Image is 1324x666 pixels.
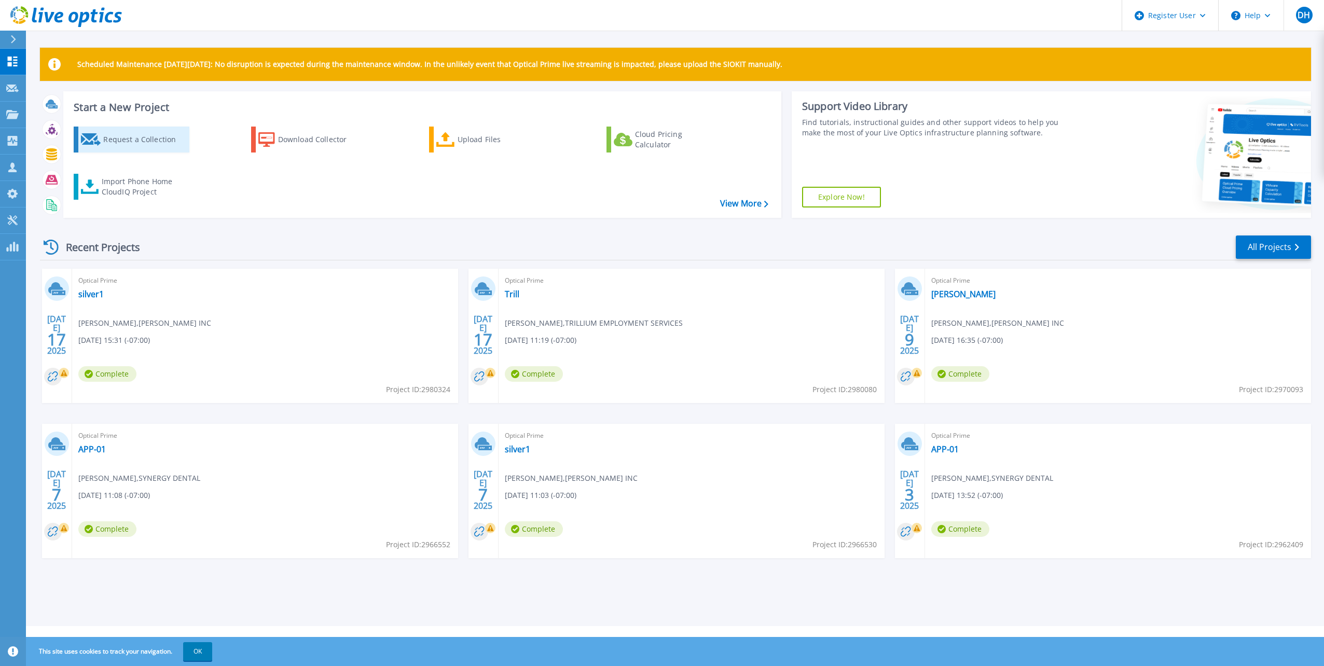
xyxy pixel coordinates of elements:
div: [DATE] 2025 [47,316,66,354]
a: All Projects [1236,235,1311,259]
span: 17 [47,335,66,344]
span: Optical Prime [931,275,1305,286]
h3: Start a New Project [74,102,768,113]
a: Cloud Pricing Calculator [606,127,722,152]
div: Upload Files [458,129,541,150]
span: Complete [505,366,563,382]
span: [DATE] 13:52 (-07:00) [931,490,1003,501]
span: [DATE] 16:35 (-07:00) [931,335,1003,346]
span: [DATE] 11:08 (-07:00) [78,490,150,501]
span: Complete [505,521,563,537]
span: [PERSON_NAME] , [PERSON_NAME] INC [78,317,211,329]
a: APP-01 [78,444,106,454]
span: 17 [474,335,492,344]
span: Project ID: 2980080 [812,384,877,395]
a: Explore Now! [802,187,881,207]
span: Optical Prime [78,430,452,441]
span: Project ID: 2966530 [812,539,877,550]
a: Trill [505,289,519,299]
span: [PERSON_NAME] , [PERSON_NAME] INC [505,473,638,484]
a: silver1 [78,289,104,299]
span: Project ID: 2962409 [1239,539,1303,550]
p: Scheduled Maintenance [DATE][DATE]: No disruption is expected during the maintenance window. In t... [77,60,782,68]
span: This site uses cookies to track your navigation. [29,642,212,661]
span: Optical Prime [78,275,452,286]
a: Download Collector [251,127,367,152]
div: Find tutorials, instructional guides and other support videos to help you make the most of your L... [802,117,1070,138]
div: Cloud Pricing Calculator [635,129,718,150]
span: [PERSON_NAME] , TRILLIUM EMPLOYMENT SERVICES [505,317,683,329]
span: Project ID: 2980324 [386,384,450,395]
a: APP-01 [931,444,959,454]
div: [DATE] 2025 [47,471,66,509]
div: Support Video Library [802,100,1070,113]
span: Optical Prime [505,275,878,286]
div: Import Phone Home CloudIQ Project [102,176,183,197]
div: [DATE] 2025 [900,471,919,509]
div: [DATE] 2025 [473,471,493,509]
div: [DATE] 2025 [473,316,493,354]
a: silver1 [505,444,530,454]
span: Complete [931,366,989,382]
a: [PERSON_NAME] [931,289,996,299]
span: DH [1298,11,1310,19]
div: Request a Collection [103,129,186,150]
span: [DATE] 15:31 (-07:00) [78,335,150,346]
a: Request a Collection [74,127,189,152]
span: [PERSON_NAME] , SYNERGY DENTAL [78,473,200,484]
span: Complete [931,521,989,537]
button: OK [183,642,212,661]
span: 9 [905,335,914,344]
span: [DATE] 11:19 (-07:00) [505,335,576,346]
span: Complete [78,521,136,537]
span: 7 [52,490,61,499]
span: [PERSON_NAME] , [PERSON_NAME] INC [931,317,1064,329]
span: Project ID: 2970093 [1239,384,1303,395]
div: [DATE] 2025 [900,316,919,354]
span: Optical Prime [505,430,878,441]
span: Optical Prime [931,430,1305,441]
span: [DATE] 11:03 (-07:00) [505,490,576,501]
span: 3 [905,490,914,499]
a: View More [720,199,768,209]
span: Complete [78,366,136,382]
div: Recent Projects [40,234,154,260]
a: Upload Files [429,127,545,152]
span: 7 [478,490,488,499]
span: Project ID: 2966552 [386,539,450,550]
div: Download Collector [278,129,361,150]
span: [PERSON_NAME] , SYNERGY DENTAL [931,473,1053,484]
